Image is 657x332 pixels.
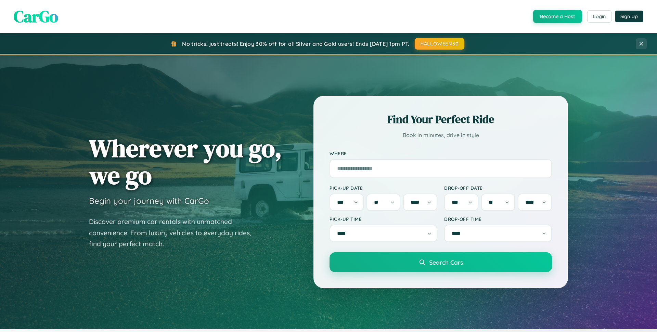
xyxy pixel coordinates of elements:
[415,38,464,50] button: HALLOWEEN30
[330,112,552,127] h2: Find Your Perfect Ride
[587,10,611,23] button: Login
[330,252,552,272] button: Search Cars
[182,40,409,47] span: No tricks, just treats! Enjoy 30% off for all Silver and Gold users! Ends [DATE] 1pm PT.
[533,10,582,23] button: Become a Host
[89,135,282,189] h1: Wherever you go, we go
[444,185,552,191] label: Drop-off Date
[444,216,552,222] label: Drop-off Time
[330,185,437,191] label: Pick-up Date
[330,150,552,156] label: Where
[89,196,209,206] h3: Begin your journey with CarGo
[330,216,437,222] label: Pick-up Time
[330,130,552,140] p: Book in minutes, drive in style
[14,5,58,28] span: CarGo
[89,216,260,250] p: Discover premium car rentals with unmatched convenience. From luxury vehicles to everyday rides, ...
[615,11,643,22] button: Sign Up
[429,258,463,266] span: Search Cars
